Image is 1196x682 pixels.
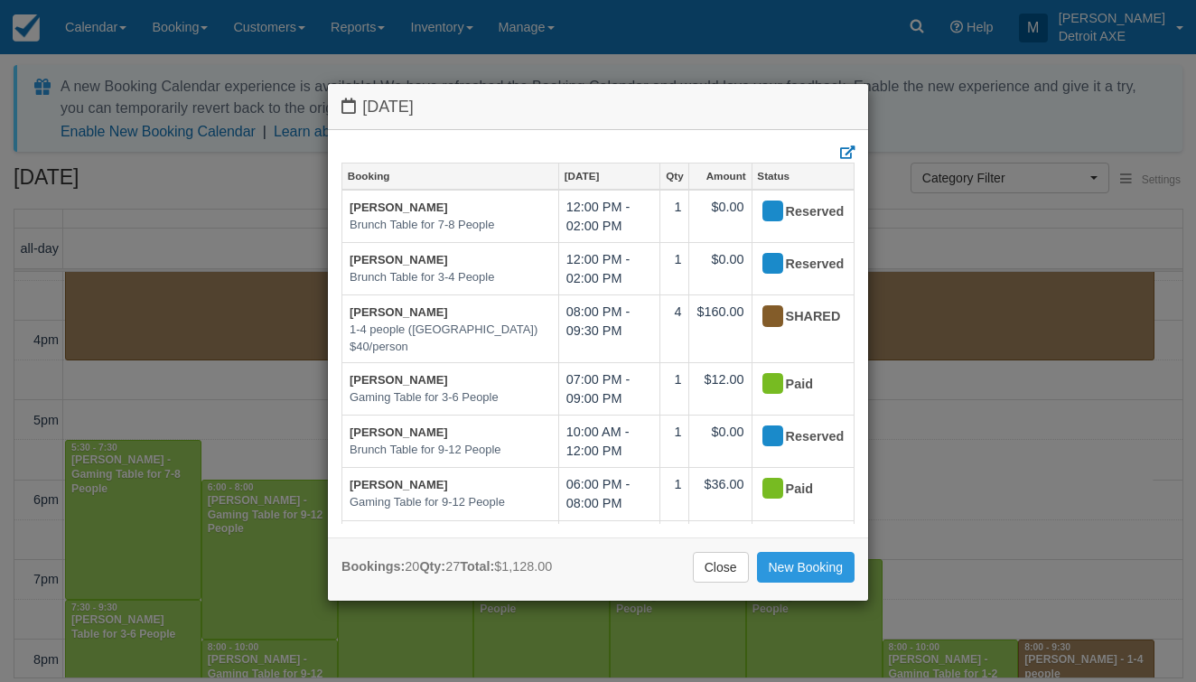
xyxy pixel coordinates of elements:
[757,552,855,583] a: New Booking
[350,442,551,459] em: Brunch Table for 9-12 People
[558,190,660,243] td: 12:00 PM - 02:00 PM
[342,163,558,189] a: Booking
[693,552,749,583] a: Close
[350,305,448,319] a: [PERSON_NAME]
[350,373,448,387] a: [PERSON_NAME]
[558,416,660,468] td: 10:00 AM - 12:00 PM
[660,163,688,189] a: Qty
[559,163,660,189] a: [DATE]
[350,201,448,214] a: [PERSON_NAME]
[341,98,855,117] h4: [DATE]
[350,478,448,491] a: [PERSON_NAME]
[752,163,854,189] a: Status
[558,363,660,416] td: 07:00 PM - 09:00 PM
[558,243,660,295] td: 12:00 PM - 02:00 PM
[760,250,831,279] div: Reserved
[760,423,831,452] div: Reserved
[760,198,831,227] div: Reserved
[689,468,752,520] td: $36.00
[558,468,660,520] td: 06:00 PM - 08:00 PM
[689,190,752,243] td: $0.00
[350,322,551,355] em: 1-4 people ([GEOGRAPHIC_DATA]) $40/person
[558,295,660,363] td: 08:00 PM - 09:30 PM
[660,520,689,573] td: 1
[350,269,551,286] em: Brunch Table for 3-4 People
[350,389,551,406] em: Gaming Table for 3-6 People
[760,370,831,399] div: Paid
[760,303,831,332] div: SHARED
[689,416,752,468] td: $0.00
[350,494,551,511] em: Gaming Table for 9-12 People
[350,217,551,234] em: Brunch Table for 7-8 People
[660,363,689,416] td: 1
[350,425,448,439] a: [PERSON_NAME]
[419,559,445,574] strong: Qty:
[660,468,689,520] td: 1
[660,190,689,243] td: 1
[689,295,752,363] td: $160.00
[689,520,752,573] td: $18.00
[341,559,405,574] strong: Bookings:
[460,559,494,574] strong: Total:
[660,295,689,363] td: 4
[689,363,752,416] td: $12.00
[341,557,552,576] div: 20 27 $1,128.00
[689,243,752,295] td: $0.00
[760,475,831,504] div: Paid
[660,243,689,295] td: 1
[660,416,689,468] td: 1
[350,253,448,266] a: [PERSON_NAME]
[558,520,660,573] td: 07:00 PM - 09:00 PM
[689,163,751,189] a: Amount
